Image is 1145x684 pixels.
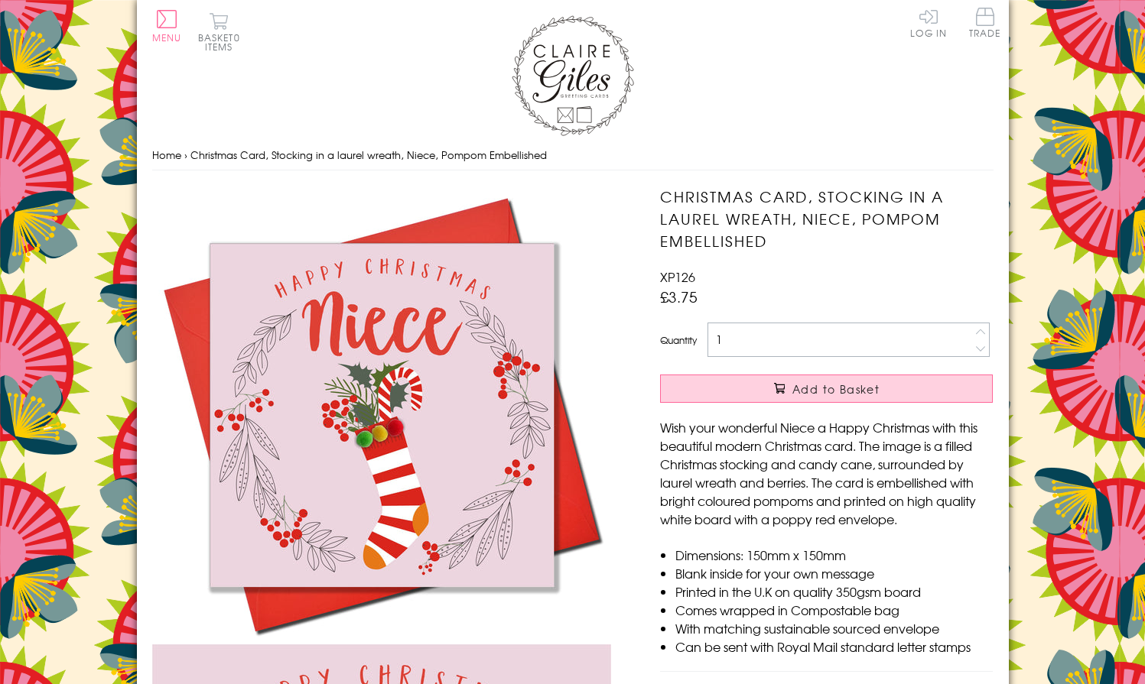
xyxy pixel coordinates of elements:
li: With matching sustainable sourced envelope [675,619,993,637]
label: Quantity [660,333,697,347]
span: Trade [969,8,1001,37]
nav: breadcrumbs [152,140,994,171]
a: Trade [969,8,1001,41]
a: Home [152,147,181,162]
li: Printed in the U.K on quality 350gsm board [675,582,993,601]
span: 0 items [205,31,240,53]
h1: Christmas Card, Stocking in a laurel wreath, Niece, Pompom Embellished [660,186,993,251]
img: Christmas Card, Stocking in a laurel wreath, Niece, Pompom Embellished [152,186,611,644]
span: › [184,147,187,162]
li: Comes wrapped in Compostable bag [675,601,993,619]
span: Add to Basket [792,381,880,397]
a: Log In [910,8,947,37]
span: £3.75 [660,286,698,307]
li: Blank inside for your own message [675,564,993,582]
li: Dimensions: 150mm x 150mm [675,546,993,564]
span: Christmas Card, Stocking in a laurel wreath, Niece, Pompom Embellished [190,147,547,162]
p: Wish your wonderful Niece a Happy Christmas with this beautiful modern Christmas card. The image ... [660,418,993,528]
li: Can be sent with Royal Mail standard letter stamps [675,637,993,656]
button: Menu [152,10,182,42]
button: Basket0 items [198,12,240,51]
span: XP126 [660,267,695,286]
span: Menu [152,31,182,44]
button: Add to Basket [660,374,993,403]
img: Claire Giles Greetings Cards [512,15,634,136]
